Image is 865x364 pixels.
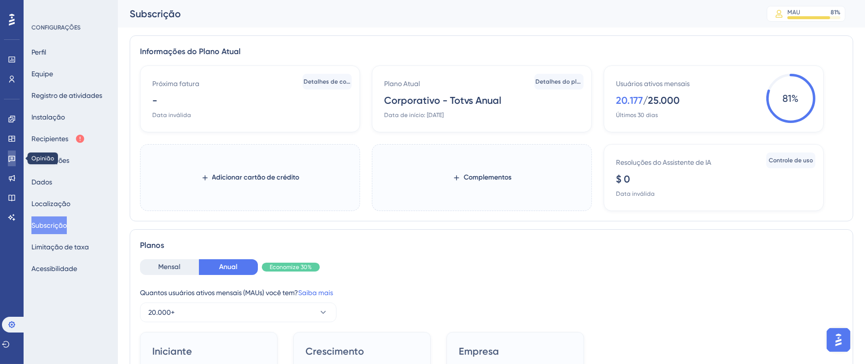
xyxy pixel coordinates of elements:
font: Resoluções do Assistente de IA [616,158,711,166]
button: Adicionar cartão de crédito [185,169,315,186]
font: - [152,94,157,106]
font: MAU [787,9,800,16]
font: $ 0 [616,173,630,185]
font: Planos [140,241,164,250]
button: Controle de uso [766,152,815,168]
font: Integrações [31,156,69,164]
button: Limitação de taxa [31,238,89,256]
button: Instalação [31,108,65,126]
font: Data inválida [152,112,191,119]
a: Saiba mais [298,289,333,297]
font: 81 [783,92,792,104]
button: Detalhes do plano [534,74,584,90]
button: Perfil [31,43,46,61]
font: Últimos 30 dias [616,112,658,119]
font: Instalação [31,113,65,121]
font: 81 [831,9,836,16]
font: Recipientes [31,135,68,143]
font: Equipe [31,70,53,78]
font: Perfil [31,48,46,56]
button: 20.000+ [140,303,336,322]
font: / [643,94,648,106]
button: Anual [199,259,258,275]
font: Detalhes do plano [535,78,587,85]
button: Registro de atividades [31,87,102,104]
font: Complementos [464,173,511,182]
button: Complementos [437,169,527,186]
font: Anual [220,263,238,271]
font: Quantos usuários ativos mensais (MAUs) você tem? [140,289,298,297]
button: Detalhes de cobrança [303,74,352,90]
font: Localização [31,200,70,208]
font: Subscrição [31,221,67,229]
font: 25.000 [648,94,680,106]
button: Integrações [31,152,69,169]
font: % [836,9,840,16]
font: Economize 30% [270,264,312,271]
button: Localização [31,195,70,212]
font: Subscrição [130,8,181,20]
font: Iniciante [152,345,192,357]
font: Próxima fatura [152,80,199,88]
font: 20.000+ [148,308,175,316]
button: Dados [31,173,52,191]
font: Plano Atual [384,80,420,88]
font: Corporativo - Totvs Anual [384,94,502,106]
font: Detalhes de cobrança [304,78,367,85]
font: Registro de atividades [31,91,102,99]
font: Empresa [459,345,499,357]
button: Equipe [31,65,53,83]
font: CONFIGURAÇÕES [31,24,81,31]
button: Acessibilidade [31,260,77,277]
font: Acessibilidade [31,265,77,273]
iframe: Iniciador do Assistente de IA do UserGuiding [824,325,853,355]
button: Subscrição [31,216,67,234]
button: Mensal [140,259,199,275]
font: 20.177 [616,94,643,106]
font: Dados [31,178,52,186]
font: Informações do Plano Atual [140,47,241,56]
font: Mensal [159,263,181,271]
font: Data de início: [DATE] [384,112,444,119]
font: Data inválida [616,190,655,197]
font: Adicionar cartão de crédito [212,173,300,182]
font: Crescimento [306,345,364,357]
font: Usuários ativos mensais [616,80,690,88]
font: % [792,92,799,104]
button: Recipientes [31,130,85,148]
font: Limitação de taxa [31,243,89,251]
font: Controle de uso [769,157,813,164]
